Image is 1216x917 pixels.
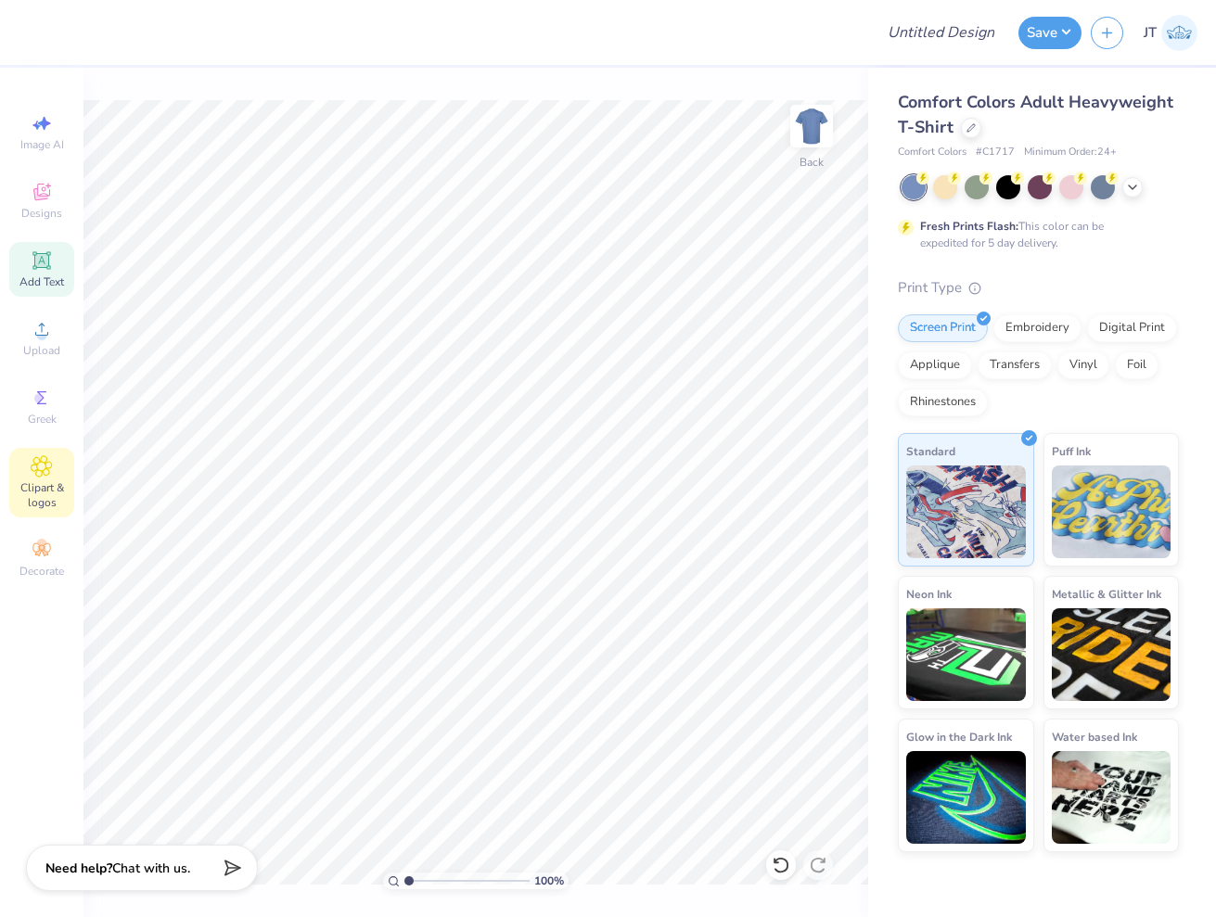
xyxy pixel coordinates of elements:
[978,351,1052,379] div: Transfers
[898,388,988,416] div: Rhinestones
[1161,15,1197,51] img: Jolijt Tamanaha
[1052,584,1161,604] span: Metallic & Glitter Ink
[920,219,1018,234] strong: Fresh Prints Flash:
[1052,441,1091,461] span: Puff Ink
[906,751,1026,844] img: Glow in the Dark Ink
[45,860,112,877] strong: Need help?
[906,465,1026,558] img: Standard
[21,206,62,221] span: Designs
[20,137,64,152] span: Image AI
[993,314,1082,342] div: Embroidery
[898,145,966,160] span: Comfort Colors
[112,860,190,877] span: Chat with us.
[1057,351,1109,379] div: Vinyl
[1018,17,1082,49] button: Save
[9,480,74,510] span: Clipart & logos
[898,351,972,379] div: Applique
[1052,751,1171,844] img: Water based Ink
[1024,145,1117,160] span: Minimum Order: 24 +
[906,584,952,604] span: Neon Ink
[1087,314,1177,342] div: Digital Print
[1052,727,1137,746] span: Water based Ink
[873,14,1009,51] input: Untitled Design
[898,314,988,342] div: Screen Print
[793,108,830,145] img: Back
[898,91,1173,138] span: Comfort Colors Adult Heavyweight T-Shirt
[19,274,64,289] span: Add Text
[976,145,1015,160] span: # C1717
[1144,22,1157,44] span: JT
[1144,15,1197,51] a: JT
[1052,465,1171,558] img: Puff Ink
[906,441,955,461] span: Standard
[28,412,57,427] span: Greek
[534,872,564,889] span: 100 %
[906,608,1026,701] img: Neon Ink
[906,727,1012,746] span: Glow in the Dark Ink
[1052,608,1171,701] img: Metallic & Glitter Ink
[800,154,824,171] div: Back
[1115,351,1158,379] div: Foil
[920,218,1148,251] div: This color can be expedited for 5 day delivery.
[19,564,64,579] span: Decorate
[23,343,60,358] span: Upload
[898,277,1179,299] div: Print Type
